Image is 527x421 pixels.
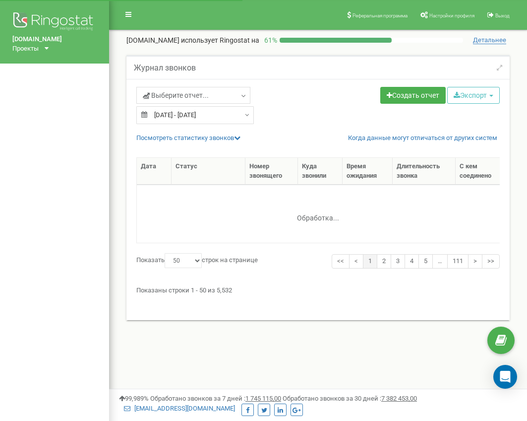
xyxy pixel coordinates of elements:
[447,254,468,269] a: 111
[429,13,474,18] span: Настройки профиля
[136,282,500,295] div: Показаны строки 1 - 50 из 5,532
[256,206,380,221] div: Обработка...
[165,253,202,268] select: Показатьстрок на странице
[391,254,405,269] a: 3
[298,158,343,185] th: Куда звонили
[349,254,363,269] a: <
[493,365,517,389] div: Open Intercom Messenger
[468,254,482,269] a: >
[432,254,448,269] a: …
[12,44,39,54] div: Проекты
[150,395,281,402] span: Обработано звонков за 7 дней :
[482,254,500,269] a: >>
[495,13,510,18] span: Выход
[126,35,259,45] p: [DOMAIN_NAME]
[456,158,508,185] th: С кем соединено
[143,90,209,100] span: Выберите отчет...
[172,158,245,185] th: Статус
[377,254,391,269] a: 2
[405,254,419,269] a: 4
[136,134,240,141] a: Посмотреть cтатистику звонков
[363,254,377,269] a: 1
[348,134,497,143] a: Когда данные могут отличаться от других систем
[136,253,258,268] label: Показать строк на странице
[380,87,446,104] a: Создать отчет
[137,158,172,185] th: Дата
[259,35,280,45] p: 61 %
[332,254,350,269] a: <<
[447,87,500,104] button: Экспорт
[119,395,149,402] span: 99,989%
[134,64,196,72] h5: Журнал звонков
[181,36,259,44] span: использует Ringostat на
[245,395,281,402] u: 1 745 115,00
[343,158,393,185] th: Время ожидания
[12,35,97,44] a: [DOMAIN_NAME]
[245,158,298,185] th: Номер звонящего
[136,87,250,104] a: Выберите отчет...
[393,158,456,185] th: Длительность звонка
[418,254,433,269] a: 5
[381,395,417,402] u: 7 382 453,00
[352,13,408,18] span: Реферальная программа
[12,10,97,35] img: Ringostat logo
[124,405,235,412] a: [EMAIL_ADDRESS][DOMAIN_NAME]
[283,395,417,402] span: Обработано звонков за 30 дней :
[473,36,506,44] span: Детальнее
